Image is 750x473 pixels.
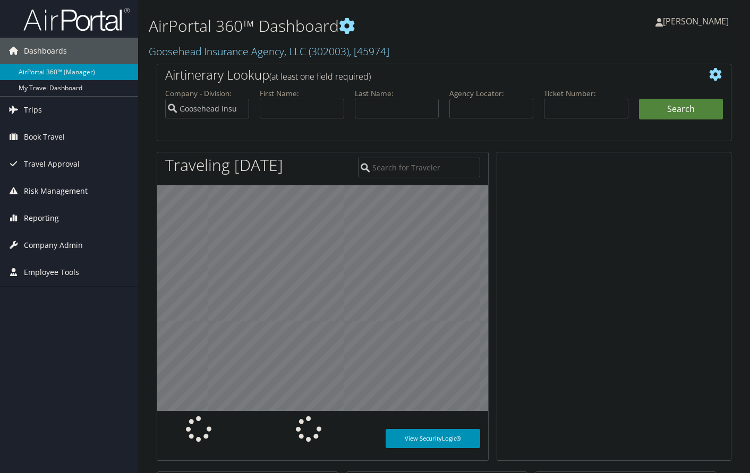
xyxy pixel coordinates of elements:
span: [PERSON_NAME] [663,15,729,27]
h2: Airtinerary Lookup [165,66,675,84]
button: Search [639,99,723,120]
label: Last Name: [355,88,439,99]
label: Agency Locator: [449,88,533,99]
label: Ticket Number: [544,88,628,99]
a: [PERSON_NAME] [655,5,739,37]
a: Goosehead Insurance Agency, LLC [149,44,389,58]
input: Search for Traveler [358,158,480,177]
span: (at least one field required) [269,71,371,82]
span: Dashboards [24,38,67,64]
img: airportal-logo.png [23,7,130,32]
h1: Traveling [DATE] [165,154,283,176]
label: First Name: [260,88,344,99]
span: Employee Tools [24,259,79,286]
span: Reporting [24,205,59,231]
h1: AirPortal 360™ Dashboard [149,15,542,37]
span: , [ 45974 ] [349,44,389,58]
label: Company - Division: [165,88,249,99]
span: Travel Approval [24,151,80,177]
span: Company Admin [24,232,83,259]
span: Trips [24,97,42,123]
span: Book Travel [24,124,65,150]
a: View SecurityLogic® [386,429,480,448]
span: ( 302003 ) [309,44,349,58]
span: Risk Management [24,178,88,204]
